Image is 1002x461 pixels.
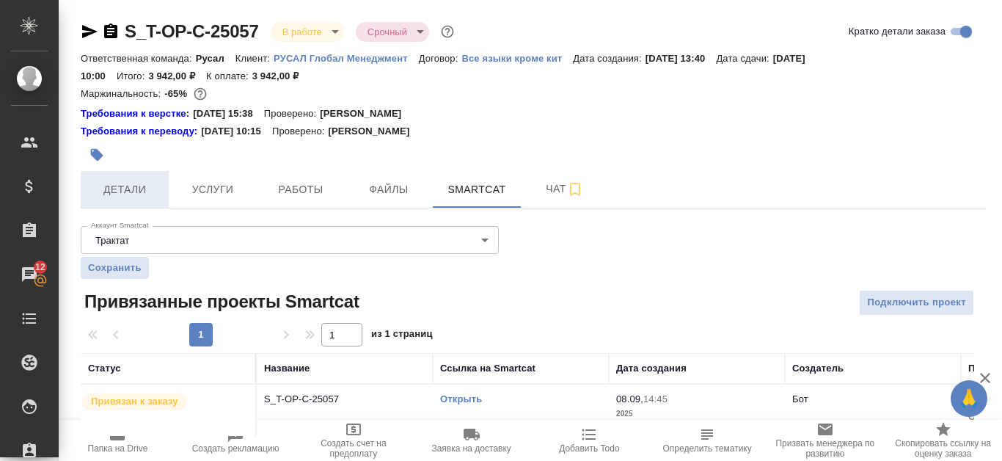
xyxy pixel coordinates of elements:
svg: Подписаться [566,181,584,198]
button: Папка на Drive [59,420,177,461]
button: Сохранить [81,257,149,279]
p: Русал [196,53,235,64]
button: Добавить тэг [81,139,113,171]
p: [DATE] 10:15 [201,124,272,139]
button: Скопировать ссылку на оценку заказа [884,420,1002,461]
div: В работе [271,22,344,42]
p: Привязан к заказу [91,394,178,409]
span: из 1 страниц [371,325,433,346]
button: Добавить Todo [530,420,648,461]
span: Создать рекламацию [192,443,279,454]
div: Нажми, чтобы открыть папку с инструкцией [81,106,193,121]
p: Итого: [117,70,148,81]
p: Договор: [419,53,462,64]
div: Ссылка на Smartcat [440,361,535,376]
span: 12 [26,260,54,275]
span: Кратко детали заказа [849,24,946,39]
p: 08.09, [616,393,643,404]
div: Дата создания [616,361,687,376]
p: Дата сдачи: [716,53,772,64]
p: РУСАЛ Глобал Менеджмент [274,53,419,64]
span: Smartcat [442,181,512,199]
button: Призвать менеджера по развитию [767,420,885,461]
button: 5433.60 RUB; [191,84,210,104]
span: 🙏 [957,383,981,414]
p: -65% [164,88,191,99]
p: 14:45 [643,393,668,404]
p: 3 942,00 ₽ [148,70,206,81]
button: Создать рекламацию [177,420,295,461]
a: Все языки кроме кит [461,51,573,64]
span: Чат [530,180,600,198]
a: РУСАЛ Глобал Менеджмент [274,51,419,64]
span: Услуги [178,181,248,199]
span: Файлы [354,181,424,199]
span: Создать счет на предоплату [304,438,404,459]
p: S_T-OP-C-25057 [264,392,425,407]
p: [PERSON_NAME] [320,106,412,121]
p: Маржинальность: [81,88,164,99]
p: Ответственная команда: [81,53,196,64]
span: Сохранить [88,261,142,275]
p: Проверено: [264,106,321,121]
p: Дата создания: [573,53,645,64]
p: Все языки кроме кит [461,53,573,64]
div: Название [264,361,310,376]
button: В работе [278,26,326,38]
button: Подключить проект [859,290,974,316]
span: Заявка на доставку [431,443,511,454]
p: Проверено: [272,124,329,139]
span: Определить тематику [662,443,751,454]
a: Требования к переводу: [81,124,201,139]
span: Скопировать ссылку на оценку заказа [893,438,993,459]
button: Трактат [91,234,134,247]
button: Скопировать ссылку для ЯМессенджера [81,23,98,40]
div: Статус [88,361,121,376]
div: Создатель [792,361,844,376]
span: Папка на Drive [87,443,147,454]
span: Привязанные проекты Smartcat [81,290,359,313]
button: Определить тематику [648,420,767,461]
p: [DATE] 13:40 [646,53,717,64]
p: 2025 [616,407,778,421]
a: 12 [4,256,55,293]
p: Бот [792,393,808,404]
a: Требования к верстке: [81,106,193,121]
button: Создать счет на предоплату [295,420,413,461]
span: Подключить проект [867,294,966,311]
div: В работе [356,22,429,42]
button: Срочный [363,26,412,38]
div: Нажми, чтобы открыть папку с инструкцией [81,124,201,139]
p: [PERSON_NAME] [328,124,420,139]
button: Скопировать ссылку [102,23,120,40]
p: К оплате: [206,70,252,81]
button: Доп статусы указывают на важность/срочность заказа [438,22,457,41]
button: Заявка на доставку [412,420,530,461]
span: Призвать менеджера по развитию [775,438,876,459]
span: Детали [89,181,160,199]
span: Добавить Todo [559,443,619,454]
p: 3 942,00 ₽ [252,70,310,81]
button: 🙏 [951,380,987,417]
a: S_T-OP-C-25057 [125,21,259,41]
p: [DATE] 15:38 [193,106,264,121]
div: Трактат [81,226,499,254]
p: Клиент: [235,53,274,64]
a: Открыть [440,393,482,404]
span: Работы [266,181,336,199]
